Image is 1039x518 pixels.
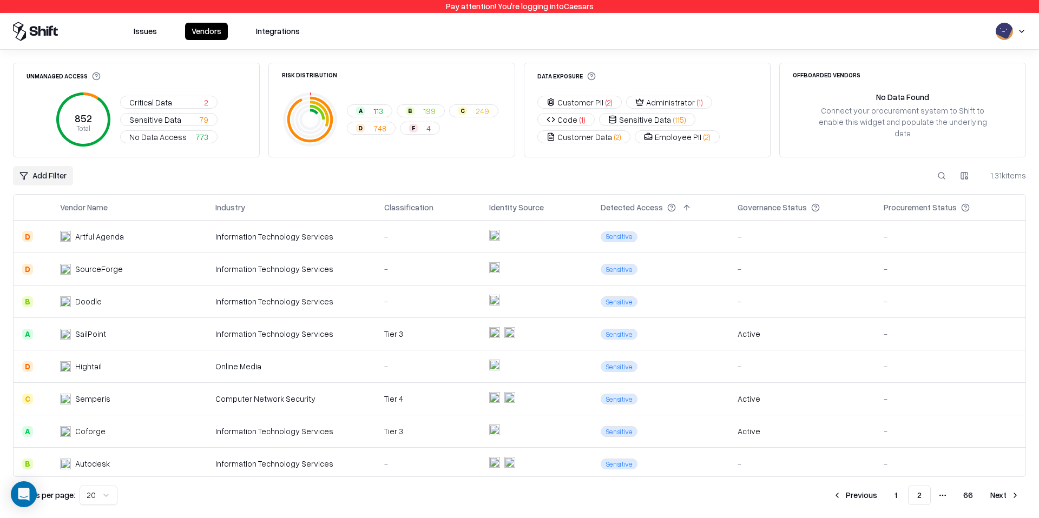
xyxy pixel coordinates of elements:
span: Sensitive [601,329,637,340]
div: D [22,231,33,242]
button: Add Filter [13,166,73,185]
button: Administrator(1) [626,96,712,109]
button: A113 [347,104,392,117]
div: Active [738,393,760,404]
span: 249 [476,105,489,117]
button: Critical Data2 [120,96,218,109]
div: Artful Agenda [75,231,124,242]
div: Hightail [75,361,102,372]
span: No Data Access [129,131,187,143]
button: Integrations [249,23,306,40]
div: Tier 3 [384,328,471,340]
span: 773 [195,131,208,143]
img: Autodesk [60,459,71,469]
p: Results per page: [13,489,75,501]
span: ( 2 ) [606,97,613,108]
div: Identity Source [489,202,544,213]
div: Connect your procurement system to Shift to enable this widget and populate the underlying data [814,105,991,139]
div: Tier 3 [384,426,471,437]
div: Coforge [75,426,106,437]
button: Code(1) [537,113,595,126]
span: Sensitive [601,459,637,469]
button: D748 [347,122,396,135]
div: Unmanaged Access [27,72,101,81]
div: Information Technology Services [215,426,367,437]
button: 66 [955,486,982,505]
button: Sensitive Data79 [120,113,218,126]
div: Governance Status [738,202,807,213]
div: Detected Access [601,202,663,213]
div: A [356,107,365,115]
img: Hightail [60,361,71,372]
div: - [384,263,471,275]
img: entra.microsoft.com [489,424,500,435]
img: Doodle [60,296,71,307]
div: - [738,296,866,307]
img: entra.microsoft.com [489,360,500,370]
div: Information Technology Services [215,328,367,340]
img: Artful Agenda [60,231,71,242]
div: 1.31k items [983,170,1026,181]
div: - [884,393,1017,404]
div: - [884,263,1017,275]
div: - [884,426,1017,437]
div: - [884,231,1017,242]
button: C249 [449,104,498,117]
div: - [884,458,1017,469]
button: Customer PII(2) [537,96,622,109]
button: Next [984,486,1026,505]
span: Sensitive Data [129,114,181,125]
div: SourceForge [75,263,123,275]
button: Vendors [185,23,228,40]
div: D [356,124,365,132]
span: Critical Data [129,97,172,108]
span: Sensitive [601,296,637,307]
div: Data Exposure [537,72,596,81]
img: entra.microsoft.com [489,295,500,306]
div: Computer Network Security [215,393,367,404]
div: - [384,296,471,307]
div: - [384,458,471,469]
span: ( 115 ) [673,114,686,125]
div: Industry [215,202,245,213]
nav: pagination [826,486,1026,505]
div: Tier 4 [384,393,471,404]
img: entra.microsoft.com [489,327,500,338]
div: Information Technology Services [215,296,367,307]
span: 199 [423,105,436,117]
span: 113 [373,105,383,117]
span: ( 2 ) [614,131,621,143]
img: okta.com [504,392,515,403]
img: SourceForge [60,264,71,275]
div: C [458,107,467,115]
div: Vendor Name [60,202,108,213]
div: B [22,296,33,307]
button: Issues [127,23,163,40]
button: 2 [908,486,931,505]
button: Sensitive Data(115) [599,113,695,126]
span: Sensitive [601,394,637,404]
span: Sensitive [601,264,637,275]
div: - [738,361,866,372]
div: C [22,394,33,404]
div: A [22,329,33,340]
span: 2 [204,97,208,108]
span: ( 1 ) [697,97,703,108]
tspan: 852 [75,112,92,124]
div: D [22,264,33,275]
div: Active [738,328,760,340]
span: Sensitive [601,231,637,242]
div: B [406,107,415,115]
button: 1 [886,486,906,505]
div: Information Technology Services [215,231,367,242]
div: Information Technology Services [215,263,367,275]
span: ( 2 ) [703,131,711,143]
div: - [738,263,866,275]
button: Employee PII(2) [635,130,720,143]
div: Risk Distribution [282,72,337,78]
div: Online Media [215,361,367,372]
button: Previous [826,486,884,505]
img: entra.microsoft.com [489,392,500,403]
div: Information Technology Services [215,458,367,469]
img: SailPoint [60,329,71,340]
